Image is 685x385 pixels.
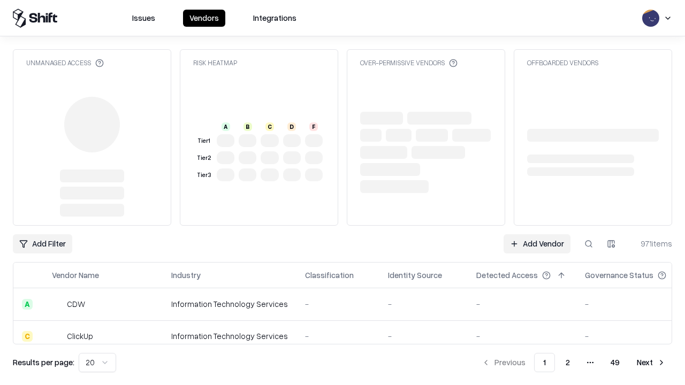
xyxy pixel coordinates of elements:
div: Tier 3 [195,171,212,180]
div: Tier 1 [195,136,212,145]
div: Industry [171,269,201,281]
div: Governance Status [585,269,653,281]
a: Add Vendor [504,234,570,253]
div: Detected Access [476,269,538,281]
div: Risk Heatmap [193,58,237,67]
div: A [222,122,230,131]
div: - [476,298,568,310]
div: - [476,330,568,342]
nav: pagination [475,353,672,372]
div: Unmanaged Access [26,58,104,67]
div: A [22,299,33,310]
div: F [309,122,318,131]
div: - [305,330,371,342]
div: Identity Source [388,269,442,281]
button: 1 [534,353,555,372]
button: 2 [557,353,579,372]
img: ClickUp [52,331,63,342]
button: Integrations [247,10,303,27]
div: - [388,298,459,310]
button: Issues [126,10,162,27]
div: - [585,330,683,342]
div: 971 items [629,238,672,249]
div: Information Technology Services [171,330,288,342]
img: CDW [52,299,63,310]
button: Next [630,353,672,372]
div: ClickUp [67,330,93,342]
button: Add Filter [13,234,72,253]
div: CDW [67,298,85,310]
div: - [305,298,371,310]
button: 49 [602,353,628,372]
div: C [265,122,274,131]
div: D [287,122,296,131]
div: B [243,122,252,131]
p: Results per page: [13,357,74,368]
div: - [585,298,683,310]
div: Classification [305,269,354,281]
div: Offboarded Vendors [527,58,598,67]
button: Vendors [183,10,225,27]
div: - [388,330,459,342]
div: Tier 2 [195,153,212,163]
div: C [22,331,33,342]
div: Over-Permissive Vendors [360,58,458,67]
div: Information Technology Services [171,298,288,310]
div: Vendor Name [52,269,99,281]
